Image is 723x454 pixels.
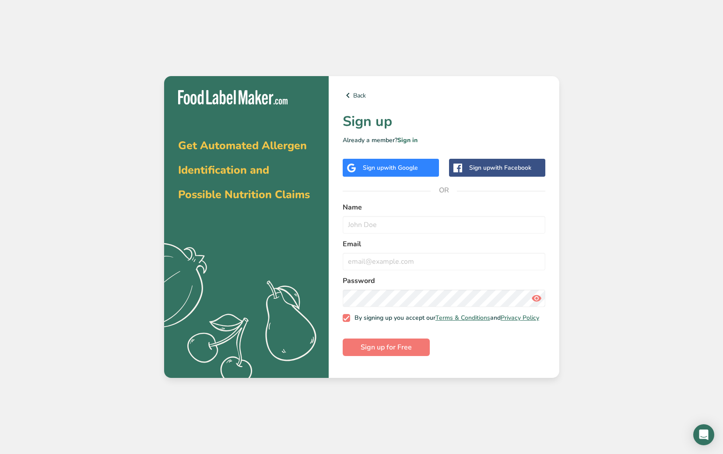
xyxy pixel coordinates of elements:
[343,136,545,145] p: Already a member?
[361,342,412,353] span: Sign up for Free
[343,239,545,249] label: Email
[343,90,545,101] a: Back
[343,339,430,356] button: Sign up for Free
[350,314,539,322] span: By signing up you accept our and
[435,314,490,322] a: Terms & Conditions
[384,164,418,172] span: with Google
[490,164,531,172] span: with Facebook
[501,314,539,322] a: Privacy Policy
[469,163,531,172] div: Sign up
[693,424,714,445] div: Open Intercom Messenger
[363,163,418,172] div: Sign up
[343,276,545,286] label: Password
[397,136,418,144] a: Sign in
[343,216,545,234] input: John Doe
[178,138,310,202] span: Get Automated Allergen Identification and Possible Nutrition Claims
[431,177,457,203] span: OR
[343,202,545,213] label: Name
[343,111,545,132] h1: Sign up
[343,253,545,270] input: email@example.com
[178,90,288,105] img: Food Label Maker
